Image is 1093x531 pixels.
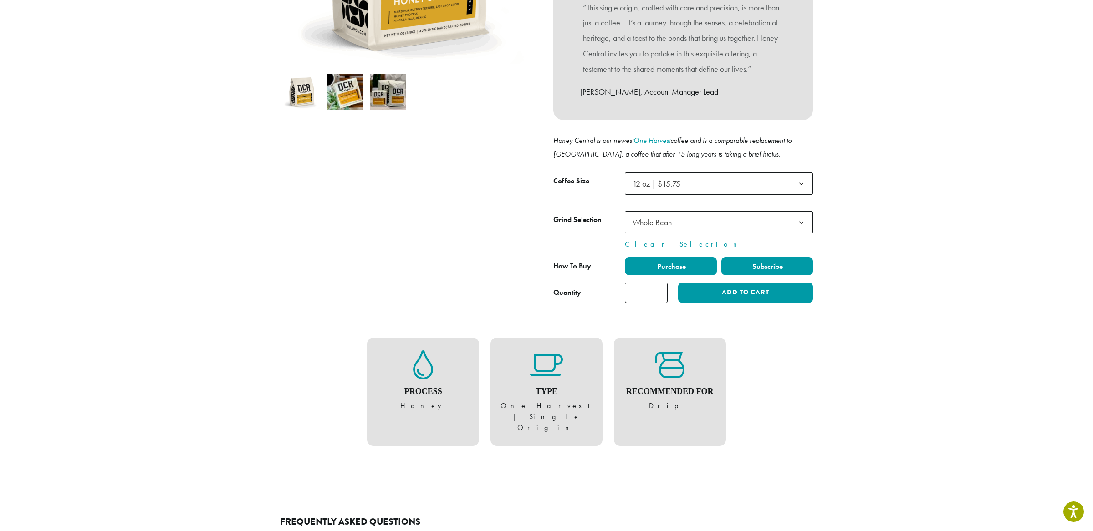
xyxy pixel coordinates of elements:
[625,239,813,250] a: Clear Selection
[629,213,681,231] span: Whole Bean
[623,350,717,411] figure: Drip
[376,350,470,411] figure: Honey
[553,213,625,227] label: Grind Selection
[633,178,680,189] span: 12 oz | $15.75
[553,261,591,271] span: How To Buy
[633,136,670,145] a: One Harvest
[284,74,320,110] img: Honey Central
[574,84,792,100] p: – [PERSON_NAME], Account Manager Lead
[553,136,792,159] i: Honey Central is our newest coffee and is a comparable replacement to [GEOGRAPHIC_DATA], a coffee...
[623,387,717,397] h4: Recommended For
[553,287,581,298] div: Quantity
[625,283,668,303] input: Product quantity
[633,217,672,228] span: Whole Bean
[280,516,813,527] h2: Frequently Asked Questions
[327,74,363,110] img: Honey Central - Image 2
[629,175,690,192] span: 12 oz | $15.75
[553,175,625,188] label: Coffee Size
[370,74,406,110] img: Honey Central - Image 3
[500,387,593,397] h4: Type
[625,172,813,195] span: 12 oz | $15.75
[625,211,813,233] span: Whole Bean
[656,262,686,271] span: Purchase
[678,283,813,303] button: Add to cart
[376,387,470,397] h4: Process
[751,262,783,271] span: Subscribe
[500,350,593,433] figure: One Harvest | Single Origin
